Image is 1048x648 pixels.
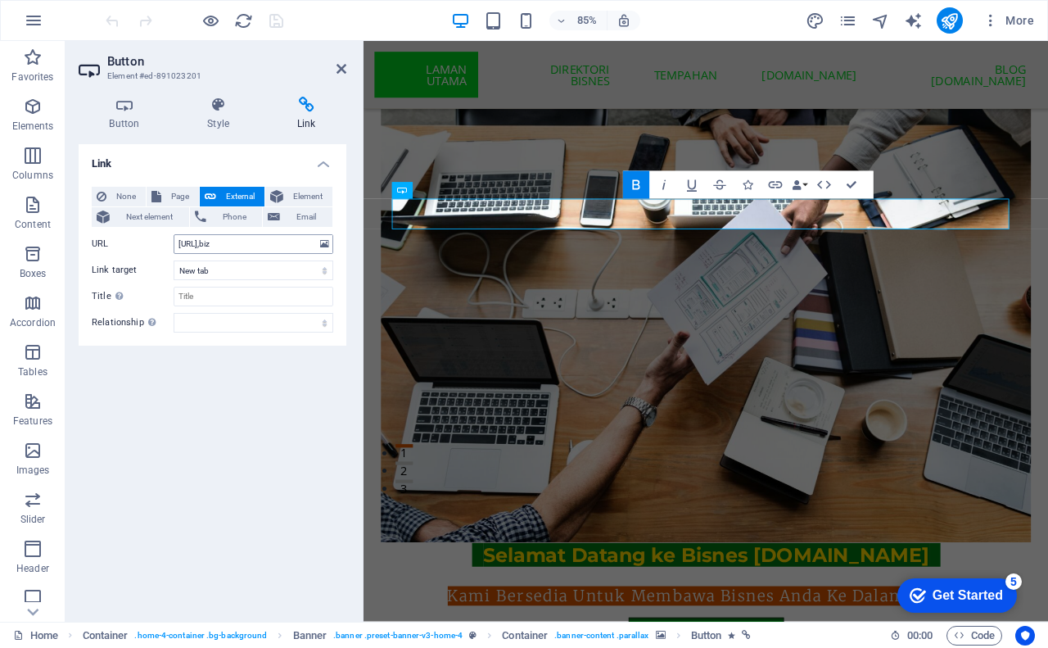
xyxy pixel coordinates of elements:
[904,11,924,30] button: text_generator
[679,171,705,199] button: Underline (Ctrl+U)
[946,626,1002,646] button: Code
[200,187,264,206] button: External
[502,626,548,646] span: Click to select. Double-click to edit
[11,70,53,84] p: Favorites
[293,626,327,646] span: Click to select. Double-click to edit
[79,144,346,174] h4: Link
[734,171,761,199] button: Icons
[15,218,51,231] p: Content
[469,631,477,640] i: This element is a customizable preset
[107,69,314,84] h3: Element #ed-891023201
[871,11,890,30] i: Navigator
[92,234,174,254] label: URL
[134,626,267,646] span: . home-4-container .bg-background
[38,474,58,478] button: 1
[285,207,327,227] span: Email
[871,11,891,30] button: navigator
[12,120,54,133] p: Elements
[806,11,825,30] button: design
[1015,626,1035,646] button: Usercentrics
[83,626,129,646] span: Click to select. Double-click to edit
[107,54,346,69] h2: Button
[266,97,346,131] h4: Link
[806,11,824,30] i: Design (Ctrl+Alt+Y)
[549,11,608,30] button: 85%
[13,8,133,43] div: Get Started 5 items remaining, 0% complete
[623,171,649,199] button: Bold (Ctrl+B)
[38,495,58,499] button: 2
[111,187,141,206] span: None
[16,464,50,477] p: Images
[92,313,174,333] label: Relationship
[174,287,333,306] input: Title
[211,207,258,227] span: Phone
[651,171,677,199] button: Italic (Ctrl+I)
[811,171,837,199] button: HTML
[18,365,47,378] p: Tables
[976,7,1041,34] button: More
[574,11,600,30] h6: 85%
[333,626,463,646] span: . banner .preset-banner-v3-home-4
[234,11,253,30] i: Reload page
[838,11,857,30] i: Pages (Ctrl+Alt+S)
[221,187,260,206] span: External
[48,18,119,33] div: Get Started
[166,187,194,206] span: Page
[92,287,174,306] label: Title
[16,562,49,575] p: Header
[707,171,733,199] button: Strikethrough
[982,12,1034,29] span: More
[838,11,858,30] button: pages
[954,626,995,646] span: Code
[742,631,751,640] i: This element is linked
[38,516,58,520] button: 3
[190,207,263,227] button: Phone
[201,11,220,30] button: Click here to leave preview mode and continue editing
[919,629,921,641] span: :
[554,626,648,646] span: . banner-content .parallax
[20,513,46,526] p: Slider
[762,171,788,199] button: Link
[177,97,267,131] h4: Style
[288,187,327,206] span: Element
[12,169,53,182] p: Columns
[92,207,189,227] button: Next element
[265,187,332,206] button: Element
[83,626,752,646] nav: breadcrumb
[13,415,52,428] p: Features
[20,267,47,280] p: Boxes
[790,171,810,199] button: Data Bindings
[656,631,666,640] i: This element contains a background
[115,207,184,227] span: Next element
[940,11,959,30] i: Publish
[92,187,146,206] button: None
[890,626,933,646] h6: Session time
[13,626,58,646] a: Click to cancel selection. Double-click to open Pages
[263,207,332,227] button: Email
[617,13,631,28] i: On resize automatically adjust zoom level to fit chosen device.
[937,7,963,34] button: publish
[174,234,333,254] input: URL...
[10,316,56,329] p: Accordion
[121,3,138,20] div: 5
[691,626,722,646] span: Click to select. Double-click to edit
[92,261,174,280] label: Link target
[79,97,177,131] h4: Button
[838,171,865,199] button: Confirm (Ctrl+⏎)
[233,11,253,30] button: reload
[728,631,735,640] i: Element contains an animation
[907,626,933,646] span: 00 00
[904,11,923,30] i: AI Writer
[147,187,199,206] button: Page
